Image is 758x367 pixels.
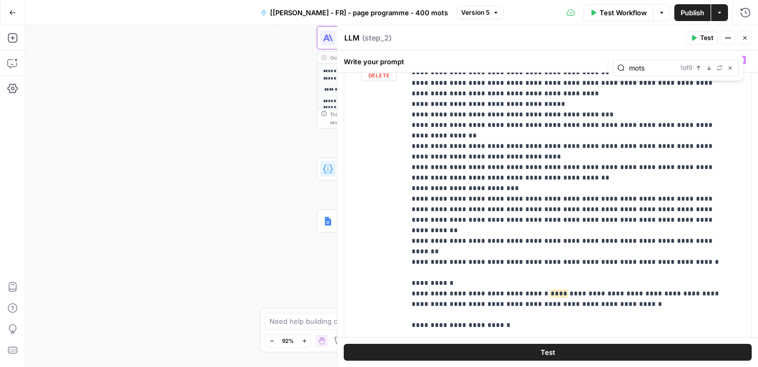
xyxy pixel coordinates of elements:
[680,63,692,73] span: 1 of 9
[461,8,490,17] span: Version 5
[700,33,713,43] span: Test
[344,33,360,43] textarea: LLM
[681,7,704,18] span: Publish
[330,111,462,126] div: This output is too large & has been abbreviated for review. to view the full content.
[270,7,448,18] span: [[PERSON_NAME] - FR] - page programme - 400 mots
[674,55,752,68] button: Generate with AI
[674,4,711,21] button: Publish
[317,157,466,181] div: Write Liquid TextWrite Liquid TextStep 4
[629,63,676,73] input: Search
[323,216,333,226] img: Instagram%20post%20-%201%201.png
[330,54,452,62] div: Output
[600,7,647,18] span: Test Workflow
[361,70,397,81] button: Delete
[317,210,466,233] div: IntegrationGoogle Docs IntegrationStep 3
[583,4,653,21] button: Test Workflow
[317,262,466,285] div: EndOutput
[362,33,392,43] span: ( step_2 )
[541,347,555,358] span: Test
[344,344,752,361] button: Test
[282,336,294,345] span: 92%
[456,6,504,19] button: Version 5
[686,31,718,45] button: Test
[337,51,758,72] div: Write your prompt
[254,4,454,21] button: [[PERSON_NAME] - FR] - page programme - 400 mots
